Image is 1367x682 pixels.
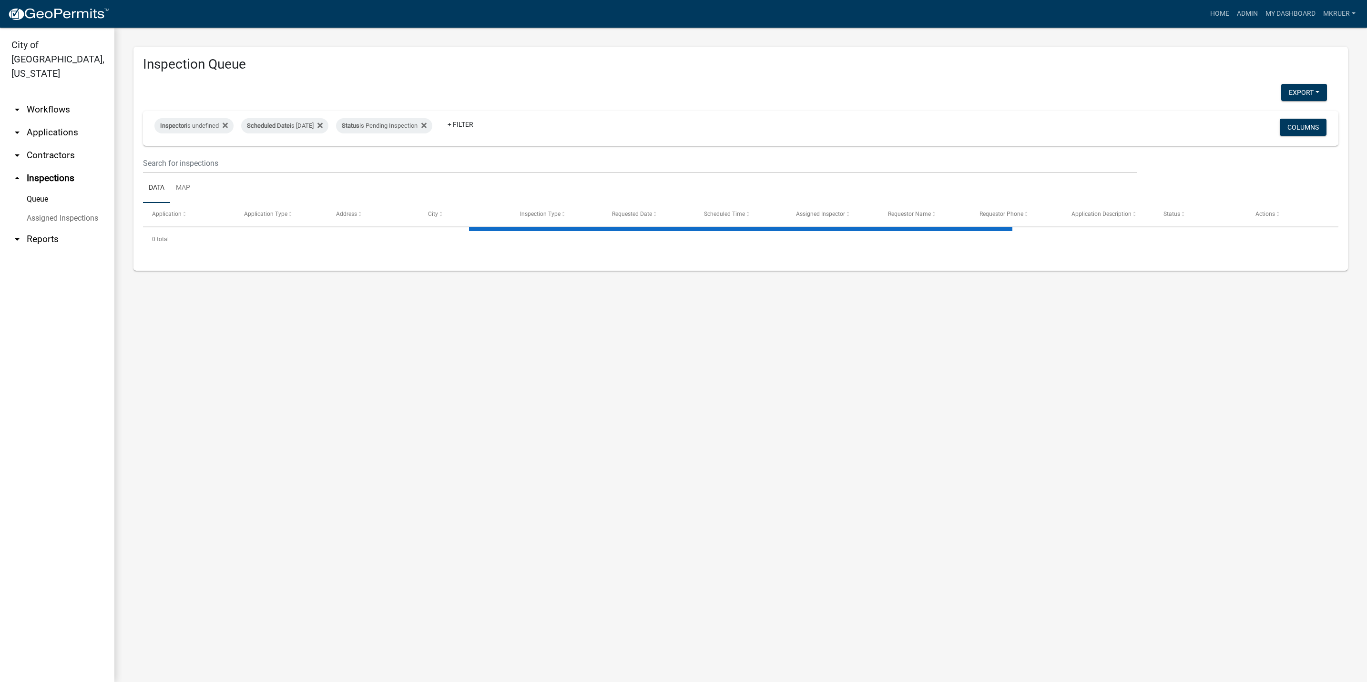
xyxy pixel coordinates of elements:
span: City [428,211,438,217]
datatable-header-cell: Status [1154,203,1246,226]
a: Data [143,173,170,204]
span: Application [152,211,182,217]
datatable-header-cell: Application Type [235,203,327,226]
span: Assigned Inspector [796,211,845,217]
i: arrow_drop_down [11,104,23,115]
span: Requested Date [612,211,652,217]
a: My Dashboard [1262,5,1319,23]
span: Inspector [160,122,186,129]
span: Status [1163,211,1180,217]
div: is [DATE] [241,118,328,133]
span: Inspection Type [520,211,561,217]
span: Status [342,122,359,129]
span: Requestor Name [888,211,931,217]
datatable-header-cell: Application Description [1062,203,1154,226]
span: Application Type [244,211,287,217]
span: Address [336,211,357,217]
button: Export [1281,84,1327,101]
input: Search for inspections [143,153,1137,173]
datatable-header-cell: Scheduled Time [695,203,787,226]
i: arrow_drop_up [11,173,23,184]
span: Actions [1255,211,1275,217]
a: Home [1206,5,1233,23]
span: Scheduled Date [247,122,290,129]
span: Scheduled Time [704,211,745,217]
span: Requestor Phone [979,211,1023,217]
div: is Pending Inspection [336,118,432,133]
div: 0 total [143,227,1338,251]
a: Map [170,173,196,204]
span: Application Description [1071,211,1132,217]
datatable-header-cell: Requestor Phone [970,203,1062,226]
i: arrow_drop_down [11,127,23,138]
i: arrow_drop_down [11,234,23,245]
datatable-header-cell: Address [327,203,419,226]
h3: Inspection Queue [143,56,1338,72]
a: + Filter [440,116,481,133]
datatable-header-cell: Actions [1246,203,1338,226]
datatable-header-cell: Inspection Type [511,203,603,226]
datatable-header-cell: Assigned Inspector [786,203,878,226]
button: Columns [1280,119,1326,136]
a: mkruer [1319,5,1359,23]
i: arrow_drop_down [11,150,23,161]
datatable-header-cell: City [419,203,511,226]
datatable-header-cell: Requestor Name [878,203,970,226]
datatable-header-cell: Requested Date [603,203,695,226]
a: Admin [1233,5,1262,23]
div: is undefined [154,118,234,133]
datatable-header-cell: Application [143,203,235,226]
